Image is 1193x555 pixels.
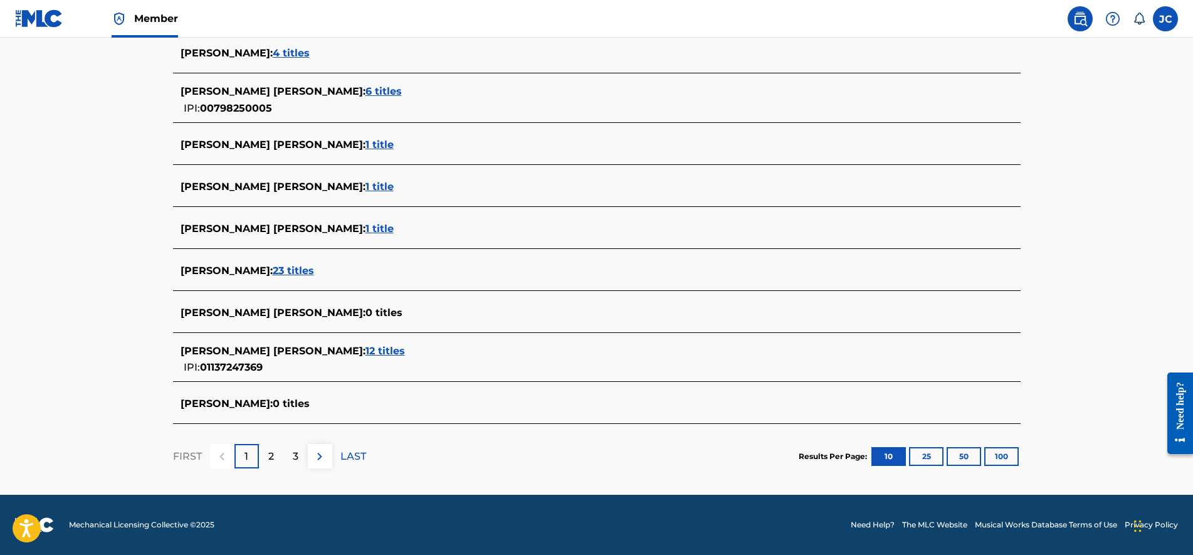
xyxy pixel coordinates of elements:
[181,85,365,97] span: [PERSON_NAME] [PERSON_NAME] :
[181,223,365,235] span: [PERSON_NAME] [PERSON_NAME] :
[902,519,967,531] a: The MLC Website
[273,265,314,277] span: 23 titles
[1153,6,1178,31] div: User Menu
[909,447,943,466] button: 25
[181,47,273,59] span: [PERSON_NAME] :
[15,9,63,28] img: MLC Logo
[293,449,298,464] p: 3
[273,398,310,410] span: 0 titles
[1158,363,1193,464] iframe: Resource Center
[1105,11,1120,26] img: help
[340,449,366,464] p: LAST
[244,449,248,464] p: 1
[365,345,405,357] span: 12 titles
[365,307,402,319] span: 0 titles
[365,223,394,235] span: 1 title
[112,11,127,26] img: Top Rightsholder
[1133,13,1145,25] div: Notifications
[1134,507,1142,545] div: Arrastrar
[799,451,870,462] p: Results Per Page:
[365,181,394,193] span: 1 title
[181,139,365,151] span: [PERSON_NAME] [PERSON_NAME] :
[181,307,365,319] span: [PERSON_NAME] [PERSON_NAME] :
[1130,495,1193,555] iframe: Chat Widget
[947,447,981,466] button: 50
[173,449,202,464] p: FIRST
[181,265,273,277] span: [PERSON_NAME] :
[181,181,365,193] span: [PERSON_NAME] [PERSON_NAME] :
[851,519,895,531] a: Need Help?
[1073,11,1088,26] img: search
[312,449,327,464] img: right
[984,447,1019,466] button: 100
[1125,519,1178,531] a: Privacy Policy
[134,11,178,26] span: Member
[181,398,273,410] span: [PERSON_NAME] :
[184,102,200,114] span: IPI:
[273,47,310,59] span: 4 titles
[184,361,200,373] span: IPI:
[200,361,263,373] span: 01137247369
[975,519,1117,531] a: Musical Works Database Terms of Use
[69,519,214,531] span: Mechanical Licensing Collective © 2025
[365,139,394,151] span: 1 title
[871,447,906,466] button: 10
[200,102,272,114] span: 00798250005
[365,85,402,97] span: 6 titles
[1100,6,1125,31] div: Help
[15,517,54,532] img: logo
[1068,6,1093,31] a: Public Search
[1130,495,1193,555] div: Widget de chat
[268,449,274,464] p: 2
[181,345,365,357] span: [PERSON_NAME] [PERSON_NAME] :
